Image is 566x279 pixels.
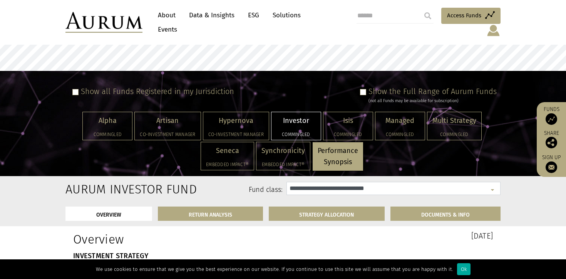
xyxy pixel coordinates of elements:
h5: Co-investment Manager [140,132,195,137]
a: DOCUMENTS & INFO [390,207,501,221]
h5: Commingled [276,132,316,137]
span: Access Funds [447,11,481,20]
input: Submit [420,8,435,24]
p: Managed [380,115,420,126]
a: Funds [541,106,562,125]
a: Solutions [269,8,305,22]
p: Synchronicity [261,145,305,156]
p: Investor [276,115,316,126]
p: Seneca [206,145,249,156]
p: Performance Synopsis [318,145,358,168]
img: Share this post [546,137,557,148]
a: Events [154,22,177,37]
p: Artisan [140,115,195,126]
h1: Overview [73,232,277,247]
h5: Commingled [328,132,368,137]
img: Sign up to our newsletter [546,161,557,173]
strong: INVESTMENT STRATEGY [73,252,148,260]
h5: Embedded Impact® [261,162,305,167]
div: (not all Funds may be available for subscription) [368,97,497,104]
h5: Embedded Impact® [206,162,249,167]
img: account-icon.svg [486,24,501,37]
a: Data & Insights [185,8,238,22]
a: STRATEGY ALLOCATION [269,207,385,221]
h2: Aurum Investor Fund [65,182,128,197]
div: Share [541,131,562,148]
label: Show all Funds Registered in my Jurisdiction [81,87,234,96]
h5: Commingled [432,132,476,137]
div: Ok [457,263,471,275]
label: Show the Full Range of Aurum Funds [368,87,497,96]
img: Access Funds [546,113,557,125]
p: Hypernova [208,115,264,126]
a: Access Funds [441,8,501,24]
a: ESG [244,8,263,22]
p: Multi Strategy [432,115,476,126]
img: Aurum [65,12,142,33]
h5: Co-investment Manager [208,132,264,137]
h5: Commingled [88,132,127,137]
a: Sign up [541,154,562,173]
p: Isis [328,115,368,126]
label: Fund class: [140,185,283,195]
a: RETURN ANALYSIS [158,207,263,221]
h3: [DATE] [289,232,493,240]
h5: Commingled [380,132,420,137]
a: About [154,8,179,22]
p: Alpha [88,115,127,126]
